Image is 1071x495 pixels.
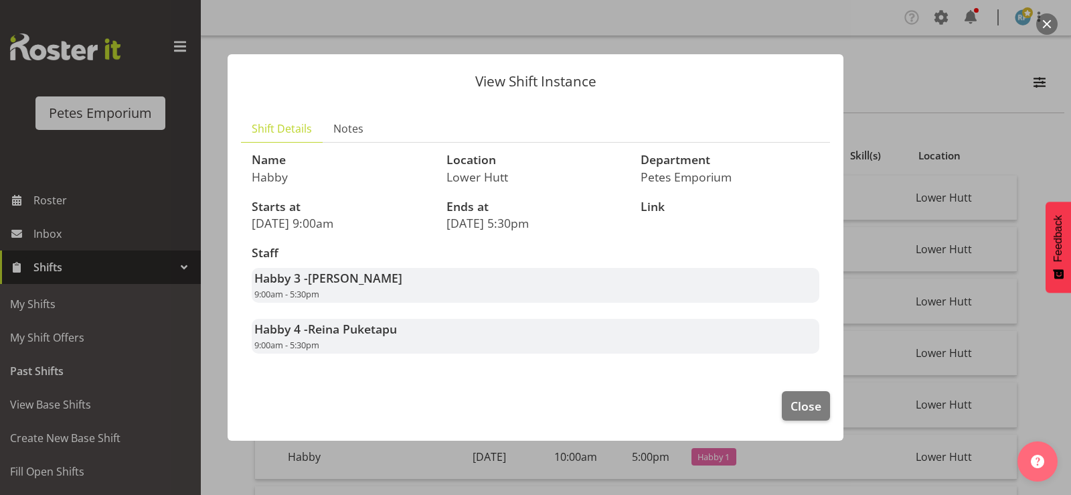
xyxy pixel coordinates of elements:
span: Notes [333,121,363,137]
h3: Link [641,200,819,214]
span: 9:00am - 5:30pm [254,288,319,300]
strong: Habby 4 - [254,321,397,337]
h3: Location [446,153,625,167]
span: Close [791,397,821,415]
p: [DATE] 9:00am [252,216,430,230]
p: Habby [252,169,430,184]
p: Lower Hutt [446,169,625,184]
p: Petes Emporium [641,169,819,184]
h3: Starts at [252,200,430,214]
span: 9:00am - 5:30pm [254,339,319,351]
span: Feedback [1052,215,1064,262]
h3: Name [252,153,430,167]
span: Shift Details [252,121,312,137]
p: [DATE] 5:30pm [446,216,625,230]
img: help-xxl-2.png [1031,455,1044,468]
button: Close [782,391,830,421]
h3: Ends at [446,200,625,214]
h3: Staff [252,246,819,260]
button: Feedback - Show survey [1046,202,1071,293]
span: [PERSON_NAME] [308,270,402,286]
p: View Shift Instance [241,74,830,88]
span: Reina Puketapu [308,321,397,337]
h3: Department [641,153,819,167]
strong: Habby 3 - [254,270,402,286]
